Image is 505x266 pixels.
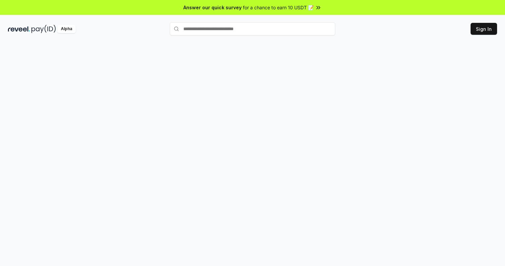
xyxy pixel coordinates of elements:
img: reveel_dark [8,25,30,33]
span: for a chance to earn 10 USDT 📝 [243,4,314,11]
span: Answer our quick survey [183,4,242,11]
img: pay_id [31,25,56,33]
button: Sign In [471,23,497,35]
div: Alpha [57,25,76,33]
